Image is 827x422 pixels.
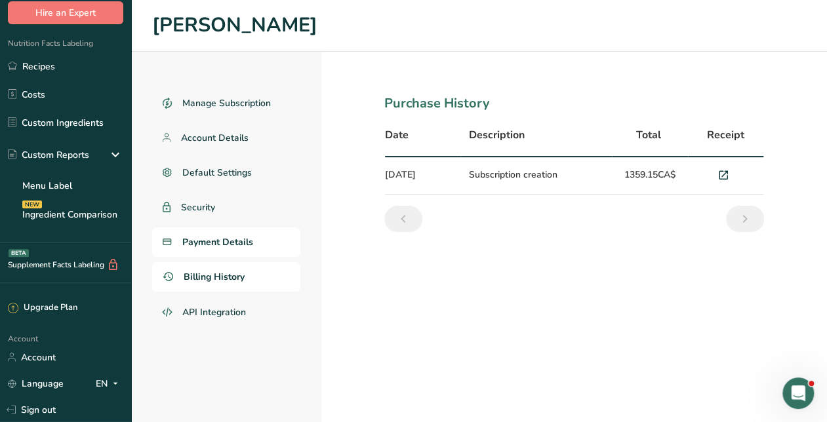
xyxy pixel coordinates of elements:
a: Manage Subscription [152,88,300,118]
span: Default Settings [182,166,252,180]
span: Receipt [707,127,744,143]
a: Payment Details [152,227,300,257]
div: Custom Reports [8,148,89,162]
a: Previous [384,206,422,232]
a: Account Details [152,123,300,153]
span: Payment Details [182,235,253,249]
span: Date [385,127,409,143]
span: Billing History [184,270,245,284]
span: Total [636,127,661,143]
a: Language [8,372,64,395]
button: Hire an Expert [8,1,123,24]
span: Description [468,127,524,143]
a: Default Settings [152,158,300,187]
a: API Integration [152,297,300,328]
h1: [PERSON_NAME] [152,10,806,41]
div: NEW [22,201,42,208]
a: Billing History [152,262,300,292]
span: Manage Subscription [182,96,271,110]
td: 1359.15CA$ [612,157,687,195]
div: BETA [9,249,29,257]
span: Security [181,201,215,214]
span: Account Details [181,131,249,145]
div: Purchase History [384,94,764,113]
span: API Integration [182,305,246,319]
td: [DATE] [385,157,460,195]
a: Next [726,206,764,232]
td: Subscription creation [460,157,612,195]
a: Security [152,193,300,222]
div: Upgrade Plan [8,301,77,315]
div: EN [96,375,123,391]
iframe: Intercom live chat [782,377,814,409]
